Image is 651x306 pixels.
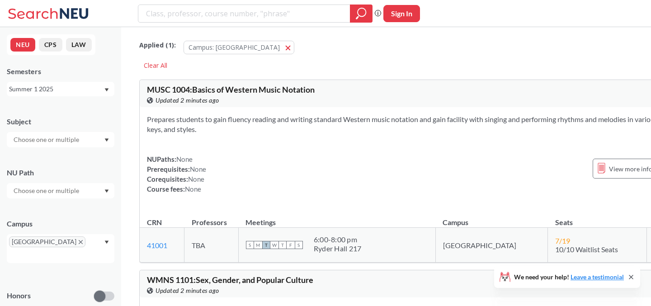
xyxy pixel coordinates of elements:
[104,240,109,244] svg: Dropdown arrow
[356,7,367,20] svg: magnifying glass
[104,189,109,193] svg: Dropdown arrow
[314,244,362,253] div: Ryder Hall 217
[7,183,114,198] div: Dropdown arrow
[9,84,104,94] div: Summer 1 2025
[190,165,206,173] span: None
[238,208,435,228] th: Meetings
[185,185,201,193] span: None
[7,168,114,178] div: NU Path
[9,185,85,196] input: Choose one or multiple
[156,286,219,296] span: Updated 2 minutes ago
[548,208,647,228] th: Seats
[139,59,172,72] div: Clear All
[7,219,114,229] div: Campus
[7,117,114,127] div: Subject
[270,241,278,249] span: W
[7,132,114,147] div: Dropdown arrow
[571,273,624,281] a: Leave a testimonial
[176,155,193,163] span: None
[555,245,618,254] span: 10/10 Waitlist Seats
[104,88,109,92] svg: Dropdown arrow
[7,66,114,76] div: Semesters
[188,175,204,183] span: None
[314,235,362,244] div: 6:00 - 8:00 pm
[295,241,303,249] span: S
[9,236,85,247] span: [GEOGRAPHIC_DATA]X to remove pill
[383,5,420,22] button: Sign In
[184,228,239,263] td: TBA
[147,275,313,285] span: WMNS 1101 : Sex, Gender, and Popular Culture
[66,38,92,52] button: LAW
[104,138,109,142] svg: Dropdown arrow
[147,217,162,227] div: CRN
[147,241,167,250] a: 41001
[189,43,280,52] span: Campus: [GEOGRAPHIC_DATA]
[435,228,547,263] td: [GEOGRAPHIC_DATA]
[435,208,547,228] th: Campus
[350,5,373,23] div: magnifying glass
[7,82,114,96] div: Summer 1 2025Dropdown arrow
[147,85,315,94] span: MUSC 1004 : Basics of Western Music Notation
[39,38,62,52] button: CPS
[254,241,262,249] span: M
[7,234,114,263] div: [GEOGRAPHIC_DATA]X to remove pillDropdown arrow
[246,241,254,249] span: S
[184,208,239,228] th: Professors
[7,291,31,301] p: Honors
[555,236,570,245] span: 7 / 19
[184,41,294,54] button: Campus: [GEOGRAPHIC_DATA]
[287,241,295,249] span: F
[156,95,219,105] span: Updated 2 minutes ago
[9,134,85,145] input: Choose one or multiple
[79,240,83,244] svg: X to remove pill
[262,241,270,249] span: T
[139,40,176,50] span: Applied ( 1 ):
[145,6,344,21] input: Class, professor, course number, "phrase"
[10,38,35,52] button: NEU
[147,154,206,194] div: NUPaths: Prerequisites: Corequisites: Course fees:
[514,274,624,280] span: We need your help!
[278,241,287,249] span: T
